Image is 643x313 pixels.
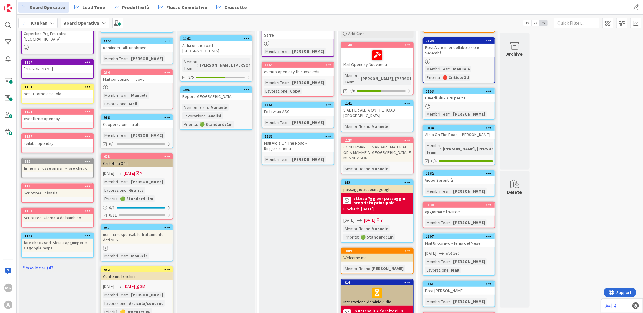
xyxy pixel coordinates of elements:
div: 432Contenuti birichini [101,267,173,280]
div: 842 [344,181,413,185]
span: 3/5 [188,74,194,80]
div: 842 [341,180,413,185]
div: Lavorazione [264,88,288,94]
span: : [369,165,370,172]
span: 6/6 [431,158,437,164]
a: 1165evento open day fb nuova eduMembri Team:[PERSON_NAME]Lavorazione:Copy [262,62,334,97]
div: 914Intestazione dominio Aldia [341,280,413,306]
span: 0 / 1 [109,204,115,211]
div: 1153 [423,89,495,94]
div: Comunicazione Kindertap Mortara + Sarre [262,26,334,39]
span: Add Card... [348,31,368,36]
span: Cruscotto [224,4,247,11]
div: 1158eventbrite openday [22,109,93,122]
div: Intestazione dominio Aldia [341,285,413,306]
div: fare check sedi Aldia x aggiungerle su google maps [22,239,93,252]
div: 1149 [25,234,93,238]
a: 1167[PERSON_NAME] [21,59,94,79]
span: : [118,195,119,202]
div: 1135Mail Aldia On The Road - Ringraziamenti [262,134,334,152]
div: 986Cooperazione salute [101,115,173,128]
div: Membri Team [425,142,440,155]
i: Not Set [446,250,459,256]
div: Video Serenthà [423,176,495,184]
div: Cartellina 0-11 [101,159,173,167]
div: [PERSON_NAME] [452,219,487,226]
span: Support [13,1,28,8]
div: 815 [25,159,93,164]
div: Manuele [370,165,390,172]
div: Post Alzheimer collaborazione Serenthà [423,44,495,57]
a: 1107Mail Unobravo - Tema del Mese[DATE]Not SetMembri Team:[PERSON_NAME]Lavorazione:Mail [423,233,495,276]
span: : [288,88,289,94]
div: 204Mail convenzioni nuove [101,70,173,83]
div: [PERSON_NAME] [452,188,487,194]
div: 914 [341,280,413,285]
div: 1166Follow up ASC [262,102,334,116]
div: Copertine Prg Educativi [GEOGRAPHIC_DATA] [22,30,93,43]
div: Script reel Infanzia [22,189,93,197]
div: Membri Team [425,219,451,226]
div: Membri Team [425,111,451,117]
a: Comunicazione Kindertap Mortara + SarreMembri Team:[PERSON_NAME] [262,20,334,57]
div: 1153Lunedì Blu - A tu per tu [423,89,495,102]
div: Mail Unobravo - Tema del Mese [423,239,495,247]
div: 1142 [344,101,413,106]
div: 947 [104,226,173,230]
div: 1151 [25,184,93,188]
div: 1167 [22,60,93,65]
div: Membri Team [343,165,369,172]
div: CONFERMARE E MANDARE MATERIALI OD A MAMME A [GEOGRAPHIC_DATA] E MUMADVISOR [341,143,413,162]
div: Lavorazione [182,112,206,119]
div: 1130aggiornare linktree [423,202,495,216]
a: 1091Report [GEOGRAPHIC_DATA]Membri Team:ManueleLavorazione:AnalisiPriorità:🟢 Standard: 1m [180,86,252,130]
div: 1124 [426,39,495,43]
span: : [129,55,130,62]
div: 1157keikibu openday [22,134,93,147]
div: Membri Team [343,72,358,85]
div: Mail [450,267,461,273]
div: [PERSON_NAME] [291,79,326,86]
div: nomina responsabile trattamento dati ABS [101,230,173,244]
div: [PERSON_NAME], [PERSON_NAME] [441,145,510,152]
a: 1089Welcome mailMembri Team:[PERSON_NAME] [341,248,414,274]
div: Y [381,217,383,223]
div: 1135 [265,134,334,139]
div: Priorità [343,234,358,240]
div: Cooperazione salute [101,120,173,128]
div: Blocked: [343,206,359,212]
div: 947 [101,225,173,230]
div: 1163Aldia on the road [GEOGRAPHIC_DATA] [180,36,252,55]
span: : [129,292,130,298]
a: 1149fare check sedi Aldia x aggiungerle su google maps [21,233,94,258]
div: Mail Aldia On The Road - Ringraziamenti [262,139,334,152]
a: Copertine Prg Educativi [GEOGRAPHIC_DATA] [21,24,94,54]
div: 1161 [426,282,495,286]
div: Membri Team [264,48,290,54]
div: Copertine Prg Educativi [GEOGRAPHIC_DATA] [22,24,93,43]
div: Membri Team [182,104,208,111]
div: 1091 [183,88,252,92]
div: 1161 [423,281,495,287]
b: attesa 7gg per passaggio proprietà principale [353,196,411,205]
div: [PERSON_NAME], [PERSON_NAME] [198,62,268,68]
a: Lead Time [71,2,109,13]
div: Aldia on the road [GEOGRAPHIC_DATA] [180,41,252,55]
div: 1151Script reel Infanzia [22,184,93,197]
div: [PERSON_NAME] [130,178,165,185]
div: 204 [101,70,173,75]
div: Post [PERSON_NAME] [423,287,495,295]
div: 986 [101,115,173,120]
span: : [129,178,130,185]
div: Membri Team [425,188,451,194]
div: 1034Aldia On The Road - [PERSON_NAME] [423,125,495,139]
a: 1130aggiornare linktreeMembri Team:[PERSON_NAME] [423,202,495,228]
span: : [129,132,130,139]
div: 1163 [180,36,252,41]
div: 1140Mail Openday Nuovaedu [341,42,413,68]
div: 428 [101,154,173,159]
